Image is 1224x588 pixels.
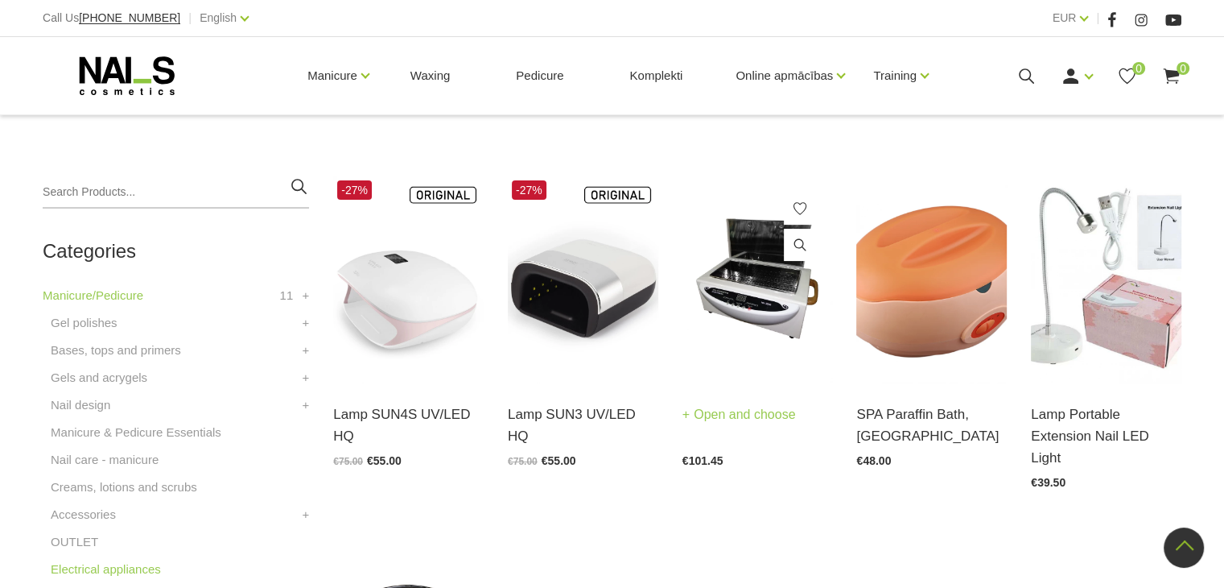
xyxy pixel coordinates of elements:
a: Training [873,43,917,108]
a: Lamp SUN3 UV/LED HQ [508,404,658,447]
a: Gels and acrygels [51,368,147,387]
span: €55.00 [367,454,402,467]
a: [PHONE_NUMBER] [79,12,180,24]
h2: Categories [43,241,309,262]
span: 0 [1177,62,1189,75]
span: €48.00 [856,454,891,467]
span: €55.00 [542,454,576,467]
a: Open and choose [682,404,796,426]
img: This lamp is perfectly suitable for the trendy method of gel nail extension — express nail extens... [1031,176,1181,383]
a: 0 [1161,66,1181,86]
a: EUR [1053,8,1077,27]
img: The hot air sterilizer can be used in beauty salons, manicure shops, catering industry, laborator... [682,176,833,383]
img: Model: SUNUV 3Professional UV/LED lamp.Warranty: 1 yearPower: 48WWavelength: 365+405nmLifttime: 5... [508,176,658,383]
a: Bases, tops and primers [51,341,181,360]
a: OUTLET [51,532,98,552]
span: €39.50 [1031,476,1065,489]
a: English [200,8,237,27]
input: Search Products... [43,176,309,209]
a: + [303,505,310,524]
span: 11 [280,286,294,305]
span: -27% [512,180,546,200]
a: Manicure [307,43,357,108]
img: Parafīna vanniņa roku un pēdu procedūrām. Parafīna aplikācijas momentāli padara ādu ļoti zīdainu,... [856,176,1007,383]
a: Creams, lotions and scrubs [51,478,197,497]
a: SPA Paraffin Bath, [GEOGRAPHIC_DATA] [856,404,1007,447]
a: Online apmācības [736,43,833,108]
span: | [1096,8,1099,28]
a: + [303,313,310,333]
div: Call Us [43,8,180,28]
span: [PHONE_NUMBER] [79,11,180,24]
span: 0 [1132,62,1145,75]
a: Gel polishes [51,313,117,333]
a: Nail care - manicure [51,450,159,470]
img: Type:UV LAMPBrand Name:SUNUVModel Number:SUNUV4Professional UV/LED lamp.Warranty: 1 yearProduct N... [333,176,484,383]
a: Lamp Portable Extension Nail LED Light [1031,404,1181,470]
a: Lamp SUN4S UV/LED HQ [333,404,484,447]
a: + [303,341,310,360]
span: €75.00 [333,456,363,467]
a: + [303,395,310,415]
a: Manicure & Pedicure Essentials [51,423,221,442]
a: 0 [1117,66,1137,86]
span: | [188,8,192,28]
span: -27% [337,180,372,200]
a: Waxing [398,37,463,114]
a: + [303,368,310,387]
a: + [303,286,310,305]
span: €75.00 [508,456,538,467]
span: €101.45 [682,454,723,467]
a: Manicure/Pedicure [43,286,143,305]
a: Electrical appliances [51,560,161,579]
a: Pedicure [503,37,576,114]
a: Nail design [51,395,110,415]
a: Komplekti [616,37,695,114]
a: Accessories [51,505,116,524]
